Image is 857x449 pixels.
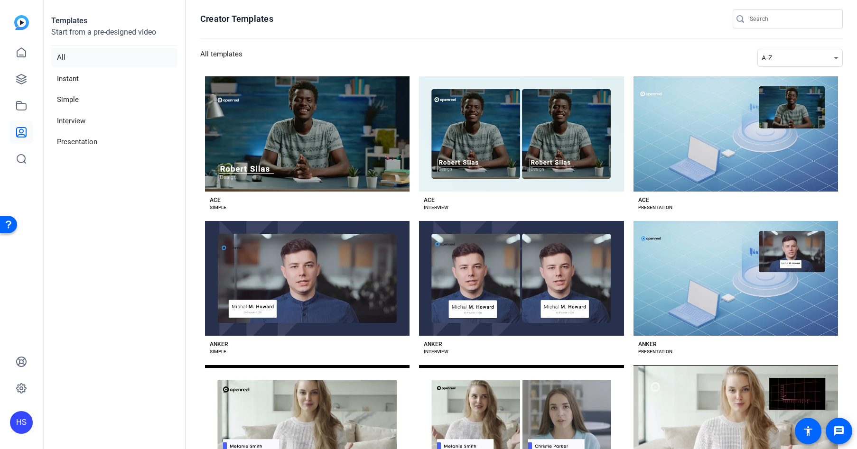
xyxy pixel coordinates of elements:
li: Simple [51,90,177,110]
li: Interview [51,111,177,131]
button: Template image [205,76,410,192]
div: INTERVIEW [424,204,448,211]
div: ACE [424,196,435,204]
button: Template image [633,76,838,192]
div: ACE [638,196,649,204]
mat-icon: accessibility [802,425,814,437]
button: Template image [419,221,624,336]
div: ANKER [210,340,228,348]
div: ACE [210,196,221,204]
button: Template image [205,221,410,336]
div: HS [10,411,33,434]
div: PRESENTATION [638,204,672,211]
mat-icon: message [833,425,845,437]
span: A-Z [762,54,772,62]
li: Presentation [51,132,177,152]
div: ANKER [424,340,442,348]
button: Template image [633,221,838,336]
h3: All templates [200,49,242,67]
div: SIMPLE [210,204,226,211]
button: Template image [419,76,624,192]
strong: Templates [51,16,87,25]
li: All [51,48,177,67]
img: blue-gradient.svg [14,15,29,30]
div: PRESENTATION [638,348,672,356]
div: INTERVIEW [424,348,448,356]
p: Start from a pre-designed video [51,27,177,46]
input: Search [750,13,835,25]
div: SIMPLE [210,348,226,356]
li: Instant [51,69,177,89]
h1: Creator Templates [200,13,273,25]
div: ANKER [638,340,657,348]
